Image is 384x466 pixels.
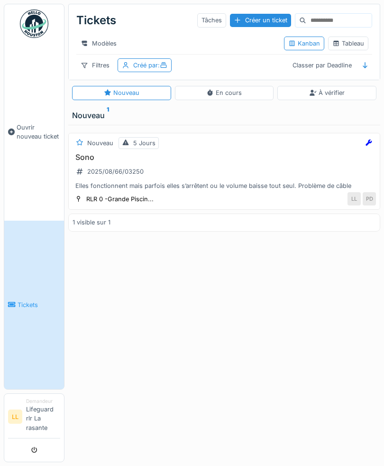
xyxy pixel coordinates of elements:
[20,9,48,38] img: Badge_color-CXgf-gQk.svg
[230,14,291,27] div: Créer un ticket
[87,139,113,148] div: Nouveau
[18,300,60,309] span: Tickets
[133,61,167,70] div: Créé par
[363,192,376,205] div: PD
[158,62,167,69] span: :
[87,167,144,176] div: 2025/08/66/03250
[288,58,356,72] div: Classer par Deadline
[309,88,345,97] div: À vérifier
[197,13,226,27] div: Tâches
[4,43,64,221] a: Ouvrir nouveau ticket
[206,88,242,97] div: En cours
[17,123,60,141] span: Ouvrir nouveau ticket
[107,110,109,121] sup: 1
[133,139,155,148] div: 5 Jours
[73,153,376,162] h3: Sono
[72,110,376,121] div: Nouveau
[8,398,60,438] a: LL DemandeurLifeguard rlr La rasante
[76,8,116,33] div: Tickets
[26,398,60,436] li: Lifeguard rlr La rasante
[76,37,121,50] div: Modèles
[26,398,60,405] div: Demandeur
[8,410,22,424] li: LL
[76,58,114,72] div: Filtres
[288,39,320,48] div: Kanban
[86,195,154,204] div: RLR 0 -Grande Piscin...
[347,192,361,205] div: LL
[73,218,110,227] div: 1 visible sur 1
[104,88,139,97] div: Nouveau
[332,39,364,48] div: Tableau
[4,221,64,389] a: Tickets
[73,181,376,190] div: Elles fonctionnent mais parfois elles s’arrêtent ou le volume baisse tout seul. Problème de câble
